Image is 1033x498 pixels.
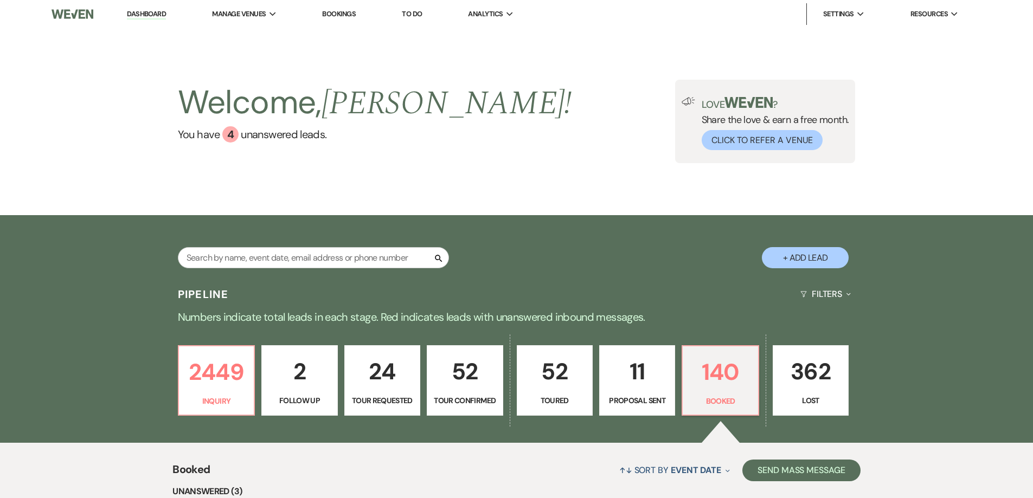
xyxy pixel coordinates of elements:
[126,308,907,326] p: Numbers indicate total leads in each stage. Red indicates leads with unanswered inbound messages.
[682,97,695,106] img: loud-speaker-illustration.svg
[322,9,356,18] a: Bookings
[606,353,668,390] p: 11
[212,9,266,20] span: Manage Venues
[322,79,572,128] span: [PERSON_NAME] !
[268,353,330,390] p: 2
[742,460,861,481] button: Send Mass Message
[724,97,773,108] img: weven-logo-green.svg
[185,354,247,390] p: 2449
[178,80,572,126] h2: Welcome,
[619,464,632,476] span: ↑↓
[524,353,586,390] p: 52
[606,394,668,406] p: Proposal Sent
[222,126,239,143] div: 4
[762,247,849,268] button: + Add Lead
[344,345,420,416] a: 24Tour Requested
[434,353,496,390] p: 52
[599,345,675,416] a: 11Proposal Sent
[427,345,503,416] a: 52Tour Confirmed
[52,3,93,25] img: Weven Logo
[910,9,948,20] span: Resources
[702,130,823,150] button: Click to Refer a Venue
[682,345,759,416] a: 140Booked
[178,287,229,302] h3: Pipeline
[524,394,586,406] p: Toured
[185,395,247,407] p: Inquiry
[268,394,330,406] p: Follow Up
[261,345,337,416] a: 2Follow Up
[517,345,593,416] a: 52Toured
[351,353,413,390] p: 24
[434,394,496,406] p: Tour Confirmed
[773,345,849,416] a: 362Lost
[172,461,210,484] span: Booked
[468,9,503,20] span: Analytics
[178,345,255,416] a: 2449Inquiry
[351,394,413,406] p: Tour Requested
[671,464,721,476] span: Event Date
[615,456,734,484] button: Sort By Event Date
[178,247,449,268] input: Search by name, event date, email address or phone number
[702,97,849,109] p: Love ?
[127,9,166,20] a: Dashboard
[796,280,855,308] button: Filters
[178,126,572,143] a: You have 4 unanswered leads.
[689,354,751,390] p: 140
[823,9,854,20] span: Settings
[780,353,842,390] p: 362
[780,394,842,406] p: Lost
[402,9,422,18] a: To Do
[695,97,849,150] div: Share the love & earn a free month.
[689,395,751,407] p: Booked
